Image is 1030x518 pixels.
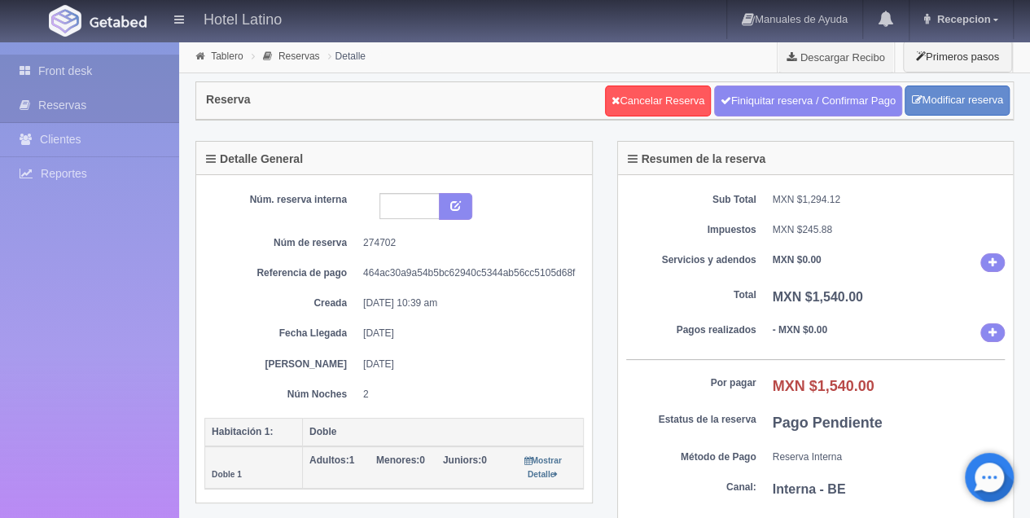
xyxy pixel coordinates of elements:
[773,450,1006,464] dd: Reserva Interna
[363,327,572,340] dd: [DATE]
[773,254,822,266] b: MXN $0.00
[626,450,756,464] dt: Método de Pago
[363,388,572,402] dd: 2
[324,48,370,64] li: Detalle
[90,15,147,28] img: Getabed
[363,236,572,250] dd: 274702
[626,323,756,337] dt: Pagos realizados
[376,454,419,466] strong: Menores:
[628,153,766,165] h4: Resumen de la reserva
[773,482,846,496] b: Interna - BE
[217,358,347,371] dt: [PERSON_NAME]
[217,327,347,340] dt: Fecha Llegada
[605,86,711,116] a: Cancelar Reserva
[376,454,425,466] span: 0
[626,413,756,427] dt: Estatus de la reserva
[773,290,863,304] b: MXN $1,540.00
[626,376,756,390] dt: Por pagar
[773,193,1006,207] dd: MXN $1,294.12
[524,454,561,480] a: Mostrar Detalle
[903,41,1012,72] button: Primeros pasos
[524,456,561,479] small: Mostrar Detalle
[309,454,349,466] strong: Adultos:
[309,454,354,466] span: 1
[905,86,1010,116] a: Modificar reserva
[626,253,756,267] dt: Servicios y adendos
[443,454,481,466] strong: Juniors:
[363,296,572,310] dd: [DATE] 10:39 am
[626,288,756,302] dt: Total
[217,388,347,402] dt: Núm Noches
[206,94,251,106] h4: Reserva
[933,13,991,25] span: Recepcion
[278,50,320,62] a: Reservas
[217,236,347,250] dt: Núm de reserva
[443,454,487,466] span: 0
[49,5,81,37] img: Getabed
[211,50,243,62] a: Tablero
[778,41,894,73] a: Descargar Recibo
[363,358,572,371] dd: [DATE]
[363,266,572,280] dd: 464ac30a9a54b5bc62940c5344ab56cc5105d68f
[626,223,756,237] dt: Impuestos
[217,193,347,207] dt: Núm. reserva interna
[773,415,883,431] b: Pago Pendiente
[217,296,347,310] dt: Creada
[773,223,1006,237] dd: MXN $245.88
[217,266,347,280] dt: Referencia de pago
[773,324,827,336] b: - MXN $0.00
[714,86,902,116] a: Finiquitar reserva / Confirmar Pago
[206,153,303,165] h4: Detalle General
[626,481,756,494] dt: Canal:
[303,418,584,446] th: Doble
[212,470,242,479] small: Doble 1
[626,193,756,207] dt: Sub Total
[773,378,874,394] b: MXN $1,540.00
[212,426,273,437] b: Habitación 1:
[204,8,282,29] h4: Hotel Latino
